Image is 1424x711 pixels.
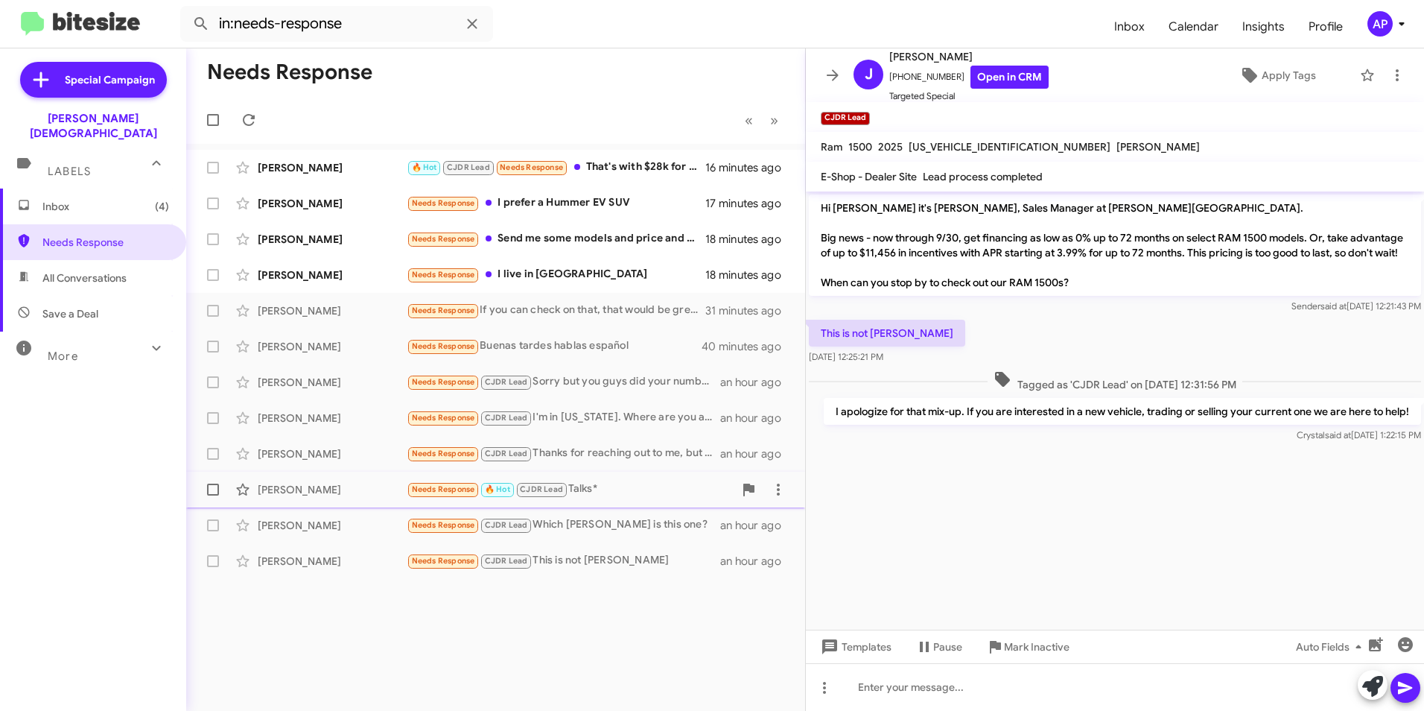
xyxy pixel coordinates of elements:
[207,60,372,84] h1: Needs Response
[1355,11,1408,37] button: AP
[923,170,1043,183] span: Lead process completed
[258,482,407,497] div: [PERSON_NAME]
[824,398,1421,425] p: I apologize for that mix-up. If you are interested in a new vehicle, trading or selling your curr...
[821,140,842,154] span: Ram
[1320,300,1347,312] span: said at
[705,303,793,318] div: 31 minutes ago
[500,162,563,172] span: Needs Response
[970,66,1049,89] a: Open in CRM
[705,232,793,247] div: 18 minutes ago
[821,112,870,125] small: CJDR Lead
[258,232,407,247] div: [PERSON_NAME]
[412,198,475,208] span: Needs Response
[412,520,475,530] span: Needs Response
[155,199,169,214] span: (4)
[720,554,793,569] div: an hour ago
[258,446,407,461] div: [PERSON_NAME]
[705,196,793,211] div: 17 minutes ago
[720,446,793,461] div: an hour ago
[1296,633,1367,660] span: Auto Fields
[412,341,475,351] span: Needs Response
[407,338,704,355] div: Buenas tardes hablas español
[909,140,1110,154] span: [US_VEHICLE_IDENTIFICATION_NUMBER]
[705,160,793,175] div: 16 minutes ago
[485,377,528,387] span: CJDR Lead
[1325,429,1351,440] span: said at
[412,306,475,315] span: Needs Response
[745,111,753,130] span: «
[1297,429,1421,440] span: Crystal [DATE] 1:22:15 PM
[485,449,528,458] span: CJDR Lead
[412,270,475,279] span: Needs Response
[1201,62,1353,89] button: Apply Tags
[20,62,167,98] a: Special Campaign
[48,165,91,178] span: Labels
[720,518,793,533] div: an hour ago
[520,484,563,494] span: CJDR Lead
[258,375,407,390] div: [PERSON_NAME]
[770,111,778,130] span: »
[1102,5,1157,48] a: Inbox
[806,633,903,660] button: Templates
[974,633,1081,660] button: Mark Inactive
[407,302,705,319] div: If you can check on that, that would be great thanks
[485,520,528,530] span: CJDR Lead
[1157,5,1230,48] a: Calendar
[412,449,475,458] span: Needs Response
[258,196,407,211] div: [PERSON_NAME]
[889,66,1049,89] span: [PHONE_NUMBER]
[412,377,475,387] span: Needs Response
[903,633,974,660] button: Pause
[1116,140,1200,154] span: [PERSON_NAME]
[258,160,407,175] div: [PERSON_NAME]
[180,6,493,42] input: Search
[412,162,437,172] span: 🔥 Hot
[720,411,793,426] div: an hour ago
[848,140,872,154] span: 1500
[1230,5,1297,48] span: Insights
[736,105,762,136] button: Previous
[258,268,407,282] div: [PERSON_NAME]
[1291,300,1421,312] span: Sender [DATE] 12:21:43 PM
[1284,633,1379,660] button: Auto Fields
[407,481,734,498] div: Talks*
[737,105,787,136] nav: Page navigation example
[258,518,407,533] div: [PERSON_NAME]
[258,554,407,569] div: [PERSON_NAME]
[407,373,720,391] div: Sorry but you guys did your numbers and with $0 money down and trade low payment came out super h...
[485,556,528,566] span: CJDR Lead
[407,445,720,462] div: Thanks for reaching out to me, but I have decided that this is a bad time to enter into the purch...
[821,170,917,183] span: E-Shop - Dealer Site
[1262,62,1316,89] span: Apply Tags
[447,162,490,172] span: CJDR Lead
[761,105,787,136] button: Next
[865,63,873,86] span: J
[407,409,720,426] div: I'm in [US_STATE]. Where are you at ?
[412,413,475,423] span: Needs Response
[809,195,1421,296] p: Hi [PERSON_NAME] it's [PERSON_NAME], Sales Manager at [PERSON_NAME][GEOGRAPHIC_DATA]. Big news - ...
[407,230,705,247] div: Send me some models and price and tell me if can I trade , thanks
[412,556,475,566] span: Needs Response
[485,413,528,423] span: CJDR Lead
[412,484,475,494] span: Needs Response
[878,140,903,154] span: 2025
[258,411,407,426] div: [PERSON_NAME]
[705,268,793,282] div: 18 minutes ago
[42,271,127,285] span: All Conversations
[407,159,705,176] div: That's with $28k for trade and what for truck?
[258,339,407,354] div: [PERSON_NAME]
[809,320,965,347] p: This is not [PERSON_NAME]
[65,72,155,87] span: Special Campaign
[48,350,78,363] span: More
[704,339,793,354] div: 40 minutes ago
[42,306,98,321] span: Save a Deal
[42,235,169,250] span: Needs Response
[407,516,720,534] div: Which [PERSON_NAME] is this one?
[1297,5,1355,48] a: Profile
[42,199,169,214] span: Inbox
[412,234,475,244] span: Needs Response
[889,89,1049,104] span: Targeted Special
[407,195,705,212] div: I prefer a Hummer EV SUV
